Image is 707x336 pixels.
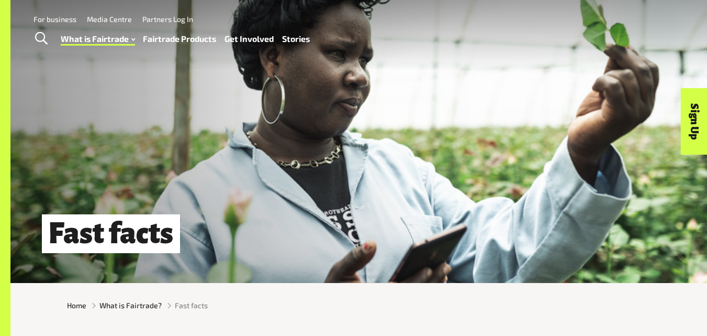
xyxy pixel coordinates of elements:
[42,214,180,253] h1: Fast facts
[28,26,54,52] a: Toggle Search
[61,31,135,47] a: What is Fairtrade
[142,15,193,24] a: Partners Log In
[87,15,132,24] a: Media Centre
[143,31,216,47] a: Fairtrade Products
[225,31,274,47] a: Get Involved
[282,31,310,47] a: Stories
[67,300,86,311] a: Home
[33,15,76,24] a: For business
[99,300,162,311] a: What is Fairtrade?
[637,13,678,57] img: Fairtrade Australia New Zealand logo
[175,300,208,311] span: Fast facts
